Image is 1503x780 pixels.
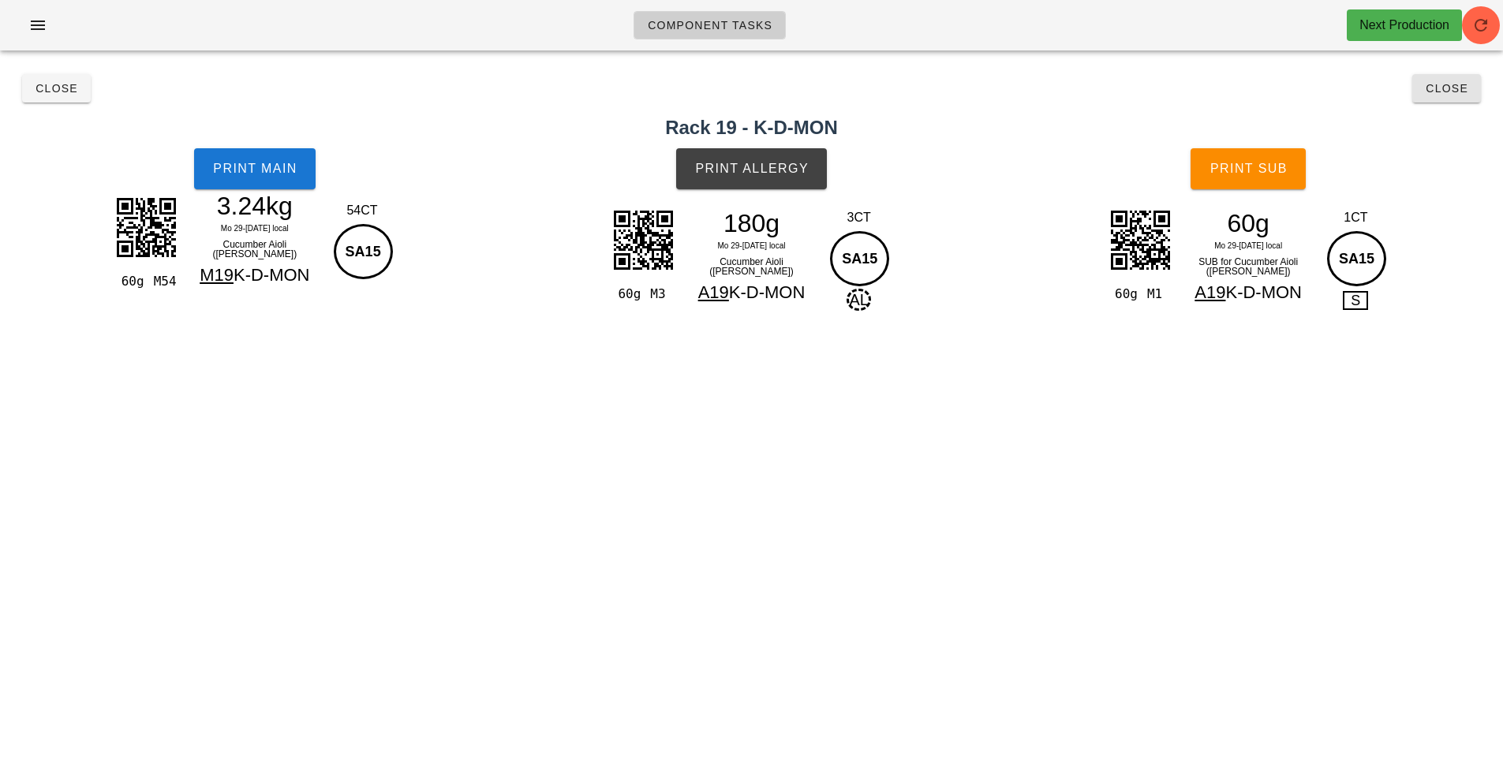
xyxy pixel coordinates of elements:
span: K-D-MON [1225,282,1302,302]
div: Next Production [1359,16,1449,35]
span: S [1343,291,1368,310]
span: Print Main [212,162,297,176]
div: SUB for Cucumber Aioli ([PERSON_NAME]) [1180,254,1317,279]
div: SA15 [830,231,889,286]
div: 60g [114,271,147,292]
div: SA15 [334,224,393,279]
div: 3CT [826,208,892,227]
div: M1 [1141,284,1173,304]
span: Close [1425,82,1468,95]
button: Print Allergy [676,148,827,189]
div: 60g [611,284,644,304]
img: bLcsBsiVb36YA6dN2y3KAbMnWt+kbNf9KPiPdLQoAAAAASUVORK5CYII= [107,188,185,267]
span: Component Tasks [647,19,772,32]
span: AL [847,289,870,311]
div: 3.24kg [186,194,323,218]
div: 1CT [1323,208,1389,227]
span: Mo 29-[DATE] local [221,224,289,233]
div: SA15 [1327,231,1386,286]
span: Print Sub [1210,162,1288,176]
button: Close [1412,74,1481,103]
span: A19 [698,282,729,302]
div: 60g [1109,284,1141,304]
span: A19 [1195,282,1225,302]
div: M3 [644,284,676,304]
button: Print Sub [1191,148,1306,189]
div: Cucumber Aioli ([PERSON_NAME]) [186,237,323,262]
span: Print Allergy [694,162,809,176]
img: fQP+V5XD5MyW34AAAAAElFTkSuQmCC [1101,200,1180,279]
span: K-D-MON [234,265,310,285]
img: 09jbJWRXnABZlCSHeaRHOXGOB6I2PyIYiUl6i9O8VVt2Ji77tFf1SHJGRCAQ2yHCqDDJenLfcrTv7CGOkF1gybjtwDweiAqBC... [604,200,682,279]
span: Mo 29-[DATE] local [1214,241,1282,250]
span: M19 [200,265,234,285]
button: Close [22,74,91,103]
a: Component Tasks [634,11,786,39]
div: 60g [1180,211,1317,235]
div: 54CT [330,201,395,220]
button: Print Main [194,148,316,189]
span: Mo 29-[DATE] local [718,241,786,250]
div: M54 [148,271,180,292]
h2: Rack 19 - K-D-MON [9,114,1494,142]
span: Close [35,82,78,95]
span: K-D-MON [729,282,806,302]
div: 180g [683,211,821,235]
div: Cucumber Aioli ([PERSON_NAME]) [683,254,821,279]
